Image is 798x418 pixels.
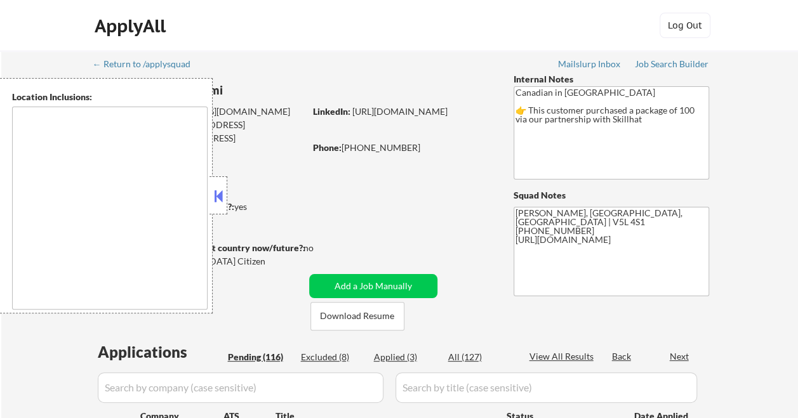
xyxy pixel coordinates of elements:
[303,242,340,254] div: no
[95,15,170,37] div: ApplyAll
[660,13,710,38] button: Log Out
[635,60,709,69] div: Job Search Builder
[612,350,632,363] div: Back
[93,59,203,72] a: ← Return to /applysquad
[310,302,404,330] button: Download Resume
[313,141,493,154] div: [PHONE_NUMBER]
[98,372,383,403] input: Search by company (case sensitive)
[529,350,597,363] div: View All Results
[558,59,622,72] a: Mailslurp Inbox
[448,351,512,363] div: All (127)
[514,189,709,202] div: Squad Notes
[98,344,223,360] div: Applications
[228,351,291,363] div: Pending (116)
[301,351,364,363] div: Excluded (8)
[670,350,690,363] div: Next
[374,351,437,363] div: Applied (3)
[309,274,437,298] button: Add a Job Manually
[313,106,350,117] strong: LinkedIn:
[12,91,208,103] div: Location Inclusions:
[558,60,622,69] div: Mailslurp Inbox
[514,73,709,86] div: Internal Notes
[93,60,203,69] div: ← Return to /applysquad
[313,142,342,153] strong: Phone:
[352,106,448,117] a: [URL][DOMAIN_NAME]
[396,372,697,403] input: Search by title (case sensitive)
